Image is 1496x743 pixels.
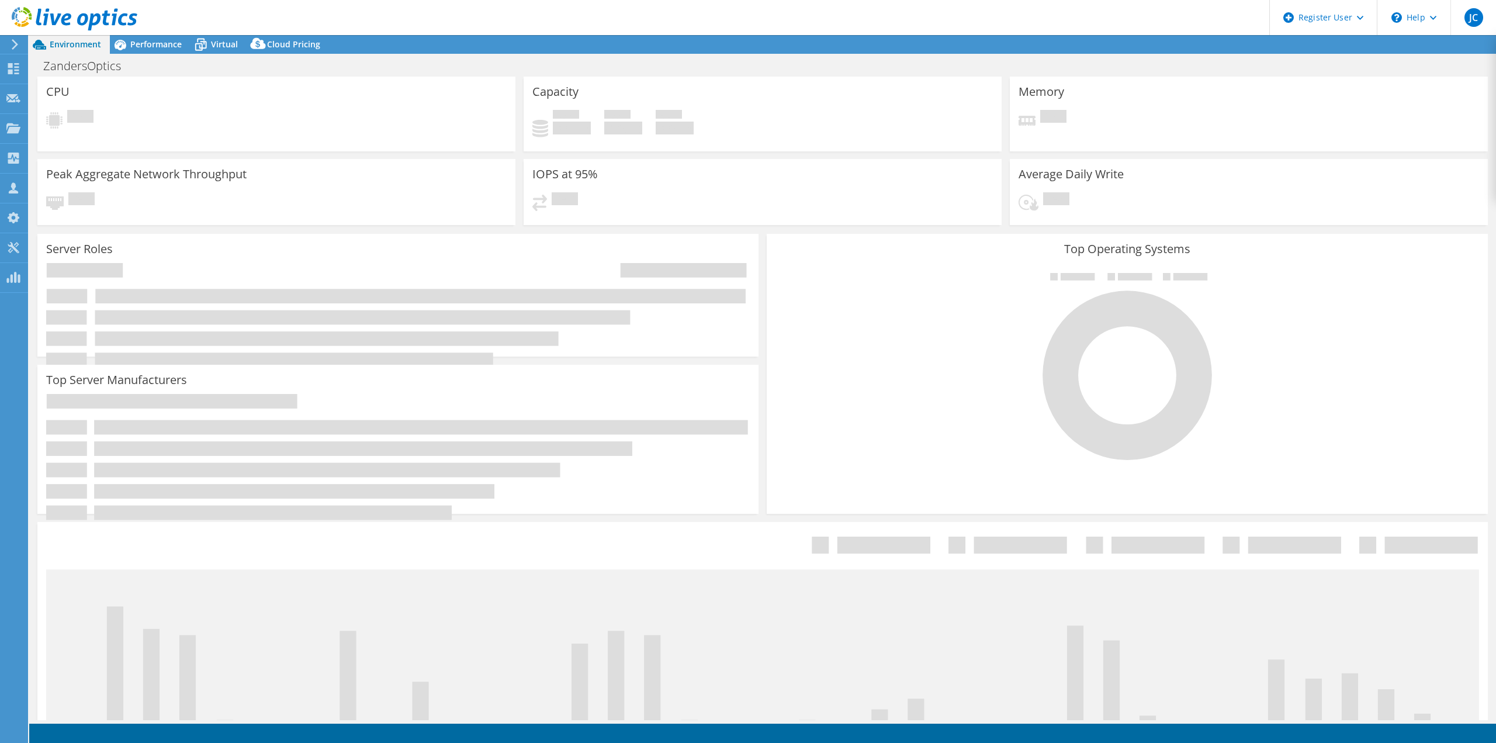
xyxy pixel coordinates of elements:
[130,39,182,50] span: Performance
[553,122,591,134] h4: 0 GiB
[1019,85,1064,98] h3: Memory
[46,374,187,386] h3: Top Server Manufacturers
[553,110,579,122] span: Used
[775,243,1479,255] h3: Top Operating Systems
[1043,192,1069,208] span: Pending
[68,192,95,208] span: Pending
[1391,12,1402,23] svg: \n
[656,122,694,134] h4: 0 GiB
[211,39,238,50] span: Virtual
[1040,110,1066,126] span: Pending
[46,243,113,255] h3: Server Roles
[1019,168,1124,181] h3: Average Daily Write
[552,192,578,208] span: Pending
[1464,8,1483,27] span: JC
[38,60,139,72] h1: ZandersOptics
[46,85,70,98] h3: CPU
[532,85,579,98] h3: Capacity
[604,122,642,134] h4: 0 GiB
[46,168,247,181] h3: Peak Aggregate Network Throughput
[267,39,320,50] span: Cloud Pricing
[67,110,93,126] span: Pending
[604,110,631,122] span: Free
[532,168,598,181] h3: IOPS at 95%
[656,110,682,122] span: Total
[50,39,101,50] span: Environment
